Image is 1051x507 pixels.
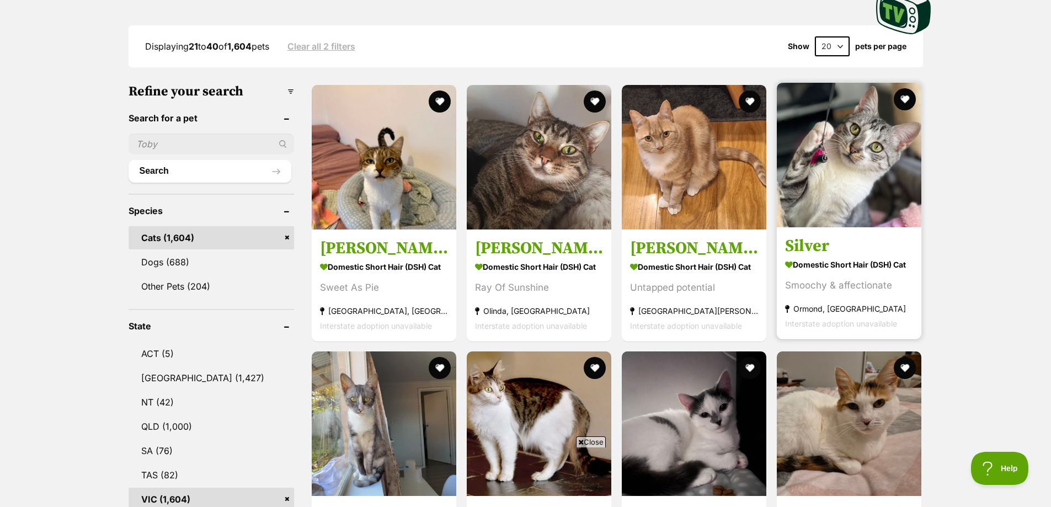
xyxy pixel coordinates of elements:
[622,351,766,496] img: Smudge - Domestic Short Hair (DSH) Cat
[739,90,761,113] button: favourite
[584,357,606,379] button: favourite
[320,280,448,295] div: Sweet As Pie
[622,85,766,230] img: Marsha - Domestic Short Hair (DSH) Cat
[129,275,294,298] a: Other Pets (204)
[129,134,294,154] input: Toby
[129,342,294,365] a: ACT (5)
[129,206,294,216] header: Species
[894,357,916,379] button: favourite
[475,280,603,295] div: Ray Of Sunshine
[622,229,766,341] a: [PERSON_NAME] Domestic Short Hair (DSH) Cat Untapped potential [GEOGRAPHIC_DATA][PERSON_NAME][GEO...
[630,303,758,318] strong: [GEOGRAPHIC_DATA][PERSON_NAME][GEOGRAPHIC_DATA]
[320,303,448,318] strong: [GEOGRAPHIC_DATA], [GEOGRAPHIC_DATA]
[475,321,587,330] span: Interstate adoption unavailable
[894,88,916,110] button: favourite
[475,237,603,258] h3: [PERSON_NAME]
[971,452,1029,485] iframe: Help Scout Beacon - Open
[467,229,611,341] a: [PERSON_NAME] Domestic Short Hair (DSH) Cat Ray Of Sunshine Olinda, [GEOGRAPHIC_DATA] Interstate ...
[630,237,758,258] h3: [PERSON_NAME]
[576,436,606,447] span: Close
[855,42,906,51] label: pets per page
[325,452,727,501] iframe: Advertisement
[475,303,603,318] strong: Olinda, [GEOGRAPHIC_DATA]
[129,366,294,389] a: [GEOGRAPHIC_DATA] (1,427)
[630,280,758,295] div: Untapped potential
[630,258,758,274] strong: Domestic Short Hair (DSH) Cat
[429,90,451,113] button: favourite
[287,41,355,51] a: Clear all 2 filters
[475,258,603,274] strong: Domestic Short Hair (DSH) Cat
[312,85,456,230] img: Wilma - Domestic Short Hair (DSH) Cat
[320,237,448,258] h3: [PERSON_NAME]
[129,226,294,249] a: Cats (1,604)
[429,357,451,379] button: favourite
[785,318,897,328] span: Interstate adoption unavailable
[129,113,294,123] header: Search for a pet
[739,357,761,379] button: favourite
[312,229,456,341] a: [PERSON_NAME] Domestic Short Hair (DSH) Cat Sweet As Pie [GEOGRAPHIC_DATA], [GEOGRAPHIC_DATA] Int...
[129,321,294,331] header: State
[785,235,913,256] h3: Silver
[129,391,294,414] a: NT (42)
[206,41,218,52] strong: 40
[467,351,611,496] img: Snowy - Domestic Medium Hair (DMH) Cat
[785,301,913,316] strong: Ormond, [GEOGRAPHIC_DATA]
[227,41,252,52] strong: 1,604
[777,83,921,227] img: Silver - Domestic Short Hair (DSH) Cat
[777,227,921,339] a: Silver Domestic Short Hair (DSH) Cat Smoochy & affectionate Ormond, [GEOGRAPHIC_DATA] Interstate ...
[129,415,294,438] a: QLD (1,000)
[145,41,269,52] span: Displaying to of pets
[785,277,913,292] div: Smoochy & affectionate
[129,160,291,182] button: Search
[189,41,198,52] strong: 21
[129,84,294,99] h3: Refine your search
[129,439,294,462] a: SA (76)
[630,321,742,330] span: Interstate adoption unavailable
[129,463,294,487] a: TAS (82)
[320,258,448,274] strong: Domestic Short Hair (DSH) Cat
[312,351,456,496] img: Minnie - Domestic Short Hair (DSH) Cat
[320,321,432,330] span: Interstate adoption unavailable
[785,256,913,272] strong: Domestic Short Hair (DSH) Cat
[129,250,294,274] a: Dogs (688)
[777,351,921,496] img: Waverley - Domestic Short Hair (DSH) Cat
[467,85,611,230] img: Minnie - Domestic Short Hair (DSH) Cat
[788,42,809,51] span: Show
[584,90,606,113] button: favourite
